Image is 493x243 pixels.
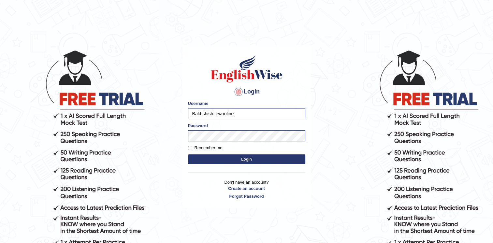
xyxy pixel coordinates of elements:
[188,145,223,151] label: Remember me
[188,146,192,150] input: Remember me
[188,193,305,199] a: Forgot Password
[188,87,305,97] h4: Login
[188,185,305,192] a: Create an account
[188,154,305,164] button: Login
[188,122,208,129] label: Password
[210,54,284,83] img: Logo of English Wise sign in for intelligent practice with AI
[188,179,305,199] p: Don't have an account?
[188,100,209,107] label: Username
